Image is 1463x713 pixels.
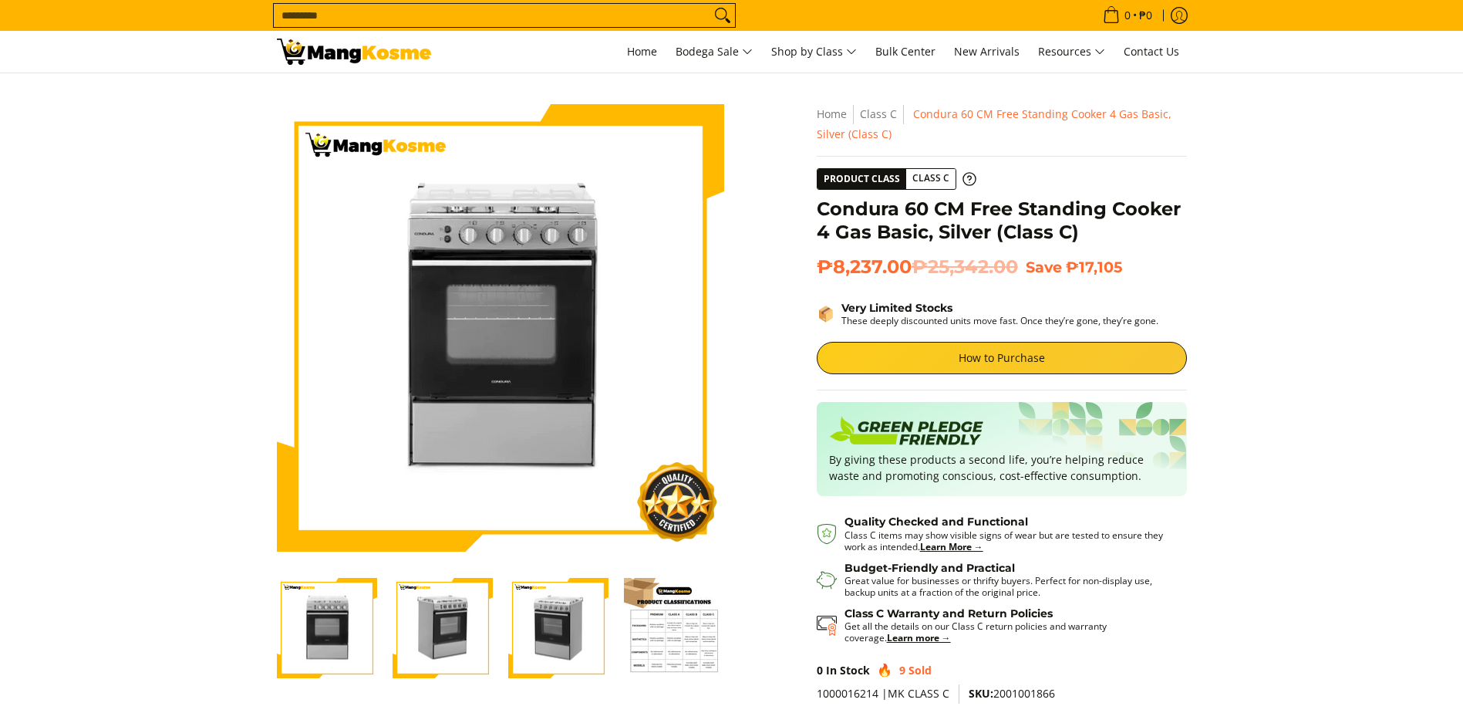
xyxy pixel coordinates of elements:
a: Learn more → [887,631,951,644]
span: ₱8,237.00 [817,255,1018,279]
a: Home [619,31,665,73]
img: Condura 60 CM Free Standing Cooker 4 Gas Basic, Silver (Class C) [277,110,724,546]
span: ₱0 [1137,10,1155,21]
p: Class C items may show visible signs of wear but are tested to ensure they work as intended. [844,529,1171,552]
strong: Quality Checked and Functional [844,515,1028,529]
p: Great value for businesses or thrifty buyers. Perfect for non-display use, backup units at a frac... [844,575,1171,598]
span: Sold [908,663,932,678]
span: 1000016214 |MK CLASS C [817,686,949,701]
span: Class C [906,169,956,188]
span: Contact Us [1124,44,1179,59]
span: Product Class [817,169,906,189]
span: Home [627,44,657,59]
span: In Stock [826,663,870,678]
span: SKU: [969,686,993,701]
a: How to Purchase [817,342,1187,374]
span: 0 [1122,10,1133,21]
span: 9 [899,663,905,678]
img: Condura 60CM Standing Gas Range Silver (Class C) l Mang Kosme [277,39,431,65]
span: Condura 60 CM Free Standing Cooker 4 Gas Basic, Silver (Class C) [817,106,1171,141]
nav: Main Menu [447,31,1187,73]
a: Resources [1030,31,1113,73]
a: Product Class Class C [817,168,976,190]
strong: Very Limited Stocks [841,301,952,315]
span: New Arrivals [954,44,1020,59]
img: Condura 60 CM Free Standing Cooker 4 Gas Basic, Silver (Class C)-3 [508,580,608,678]
button: Search [710,4,735,27]
span: Resources [1038,42,1105,62]
span: 2001001866 [969,686,1055,701]
a: Home [817,106,847,121]
nav: Breadcrumbs [817,104,1187,144]
img: Badge sustainability green pledge friendly [829,414,983,451]
img: Condura 60 CM Free Standing Cooker 4 Gas Basic, Silver (Class C)-2 [393,580,493,678]
strong: Budget-Friendly and Practical [844,561,1015,575]
span: Bodega Sale [676,42,753,62]
a: New Arrivals [946,31,1027,73]
p: Get all the details on our Class C return policies and warranty coverage. [844,620,1171,644]
span: 0 [817,663,823,678]
p: By giving these products a second life, you’re helping reduce waste and promoting conscious, cost... [829,451,1175,484]
a: Class C [860,106,897,121]
img: Condura 60 CM Free Standing Cooker 4 Gas Basic, Silver (Class C)-4 [624,578,724,678]
strong: Class C Warranty and Return Policies [844,607,1053,620]
h1: Condura 60 CM Free Standing Cooker 4 Gas Basic, Silver (Class C) [817,198,1187,244]
span: • [1098,7,1157,24]
del: ₱25,342.00 [912,255,1018,279]
a: Bodega Sale [668,31,760,73]
a: Learn More → [920,540,983,553]
a: Bulk Center [868,31,943,73]
img: Condura 60 CM Free Standing Cooker 4 Gas Basic, Silver (Class C)-1 [277,580,377,678]
span: Save [1026,258,1062,276]
span: Shop by Class [771,42,857,62]
span: ₱17,105 [1066,258,1122,276]
p: These deeply discounted units move fast. Once they’re gone, they’re gone. [841,315,1158,326]
a: Shop by Class [764,31,865,73]
span: Bulk Center [875,44,935,59]
a: Contact Us [1116,31,1187,73]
